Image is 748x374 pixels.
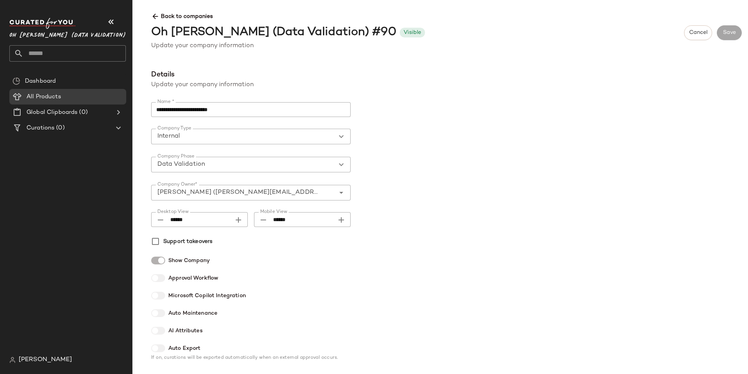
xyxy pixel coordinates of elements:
span: (0) [55,124,64,133]
label: Support takeovers [163,236,212,247]
div: Update your company information [151,41,742,51]
button: Cancel [684,25,712,40]
div: Update your company information [151,80,400,90]
span: Curations [26,124,55,133]
span: Details [151,69,400,80]
span: [PERSON_NAME] [19,355,72,365]
i: Mobile View appended action [337,215,346,225]
span: Auto Maintenance [168,309,217,317]
span: (0) [78,108,87,117]
img: svg%3e [12,77,20,85]
span: Show Company [168,257,210,265]
i: Open [337,188,346,197]
i: Desktop View appended action [234,215,243,225]
i: Mobile View prepended action [259,215,268,225]
span: Approval Workflow [168,274,218,282]
span: Auto Export [168,344,200,353]
span: AI Attributes [168,327,203,335]
span: Cancel [689,30,707,36]
span: All Products [26,92,61,101]
span: Microsoft Copilot Integration [168,292,246,300]
span: Internal [157,132,180,141]
div: Oh [PERSON_NAME] (Data Validation) #90 [151,24,397,41]
span: Global Clipboards [26,108,78,117]
span: Oh [PERSON_NAME] (Data Validation) [9,27,126,41]
img: svg%3e [9,357,16,363]
i: Desktop View prepended action [156,215,165,225]
span: Back to companies [151,6,742,21]
span: Data Validation [157,160,205,169]
div: If on, curations will be exported automatically when an external approval occurs. [151,356,400,360]
img: cfy_white_logo.C9jOOHJF.svg [9,18,76,29]
div: Visible [404,28,421,37]
span: Dashboard [25,77,56,86]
